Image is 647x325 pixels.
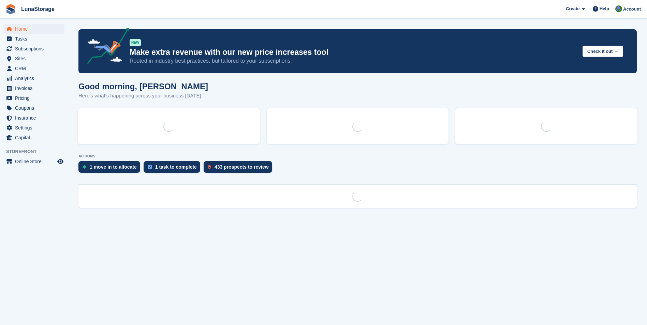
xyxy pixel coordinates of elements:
[155,164,197,170] div: 1 task to complete
[15,83,56,93] span: Invoices
[15,64,56,73] span: CRM
[3,123,64,133] a: menu
[3,54,64,63] a: menu
[130,47,577,57] p: Make extra revenue with our new price increases tool
[15,103,56,113] span: Coupons
[204,161,276,176] a: 433 prospects to review
[78,82,208,91] h1: Good morning, [PERSON_NAME]
[78,154,637,158] p: ACTIONS
[78,161,144,176] a: 1 move in to allocate
[3,93,64,103] a: menu
[215,164,269,170] div: 433 prospects to review
[3,103,64,113] a: menu
[82,28,129,66] img: price-adjustments-announcement-icon-8257ccfd72463d97f412b2fc003d46551f7dbcb40ab6d574587a9cd5c0d94...
[566,5,579,12] span: Create
[15,34,56,44] span: Tasks
[3,34,64,44] a: menu
[15,24,56,34] span: Home
[83,165,86,169] img: move_ins_to_allocate_icon-fdf77a2bb77ea45bf5b3d319d69a93e2d87916cf1d5bf7949dd705db3b84f3ca.svg
[600,5,609,12] span: Help
[15,157,56,166] span: Online Store
[15,74,56,83] span: Analytics
[6,148,68,155] span: Storefront
[3,24,64,34] a: menu
[15,54,56,63] span: Sites
[148,165,152,169] img: task-75834270c22a3079a89374b754ae025e5fb1db73e45f91037f5363f120a921f8.svg
[15,133,56,142] span: Capital
[583,46,623,57] button: Check it out →
[56,157,64,166] a: Preview store
[3,44,64,53] a: menu
[15,44,56,53] span: Subscriptions
[623,6,641,13] span: Account
[208,165,211,169] img: prospect-51fa495bee0391a8d652442698ab0144808aea92771e9ea1ae160a38d050c398.svg
[5,4,16,14] img: stora-icon-8386f47178a22dfd0bd8f6a31ec36ba5ce8667c1dd55bd0f319d3a0aa187defe.svg
[3,64,64,73] a: menu
[15,113,56,123] span: Insurance
[3,113,64,123] a: menu
[90,164,137,170] div: 1 move in to allocate
[15,123,56,133] span: Settings
[15,93,56,103] span: Pricing
[144,161,204,176] a: 1 task to complete
[615,5,622,12] img: Cathal Vaughan
[78,92,208,100] p: Here's what's happening across your business [DATE]
[130,57,577,65] p: Rooted in industry best practices, but tailored to your subscriptions.
[3,157,64,166] a: menu
[3,74,64,83] a: menu
[3,133,64,142] a: menu
[18,3,57,15] a: LunaStorage
[130,39,141,46] div: NEW
[3,83,64,93] a: menu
